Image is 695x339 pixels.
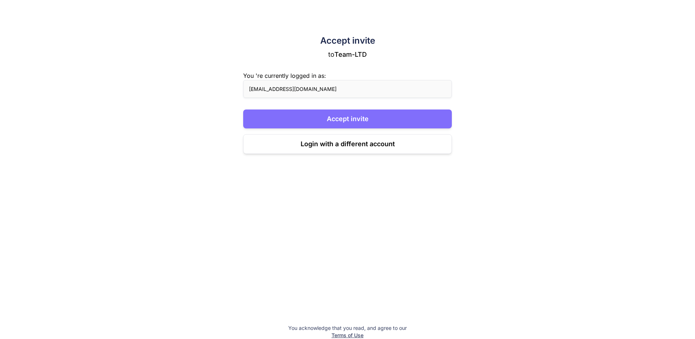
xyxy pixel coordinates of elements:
[243,49,452,60] p: to
[288,324,407,332] p: You acknowledge that you read, and agree to our
[288,332,407,339] p: Terms of Use
[334,51,367,58] span: Team-LTD
[243,134,452,154] button: Login with a different account
[243,109,452,128] button: Accept invite
[243,35,452,47] h2: Accept invite
[243,71,452,80] div: You 're currently logged in as:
